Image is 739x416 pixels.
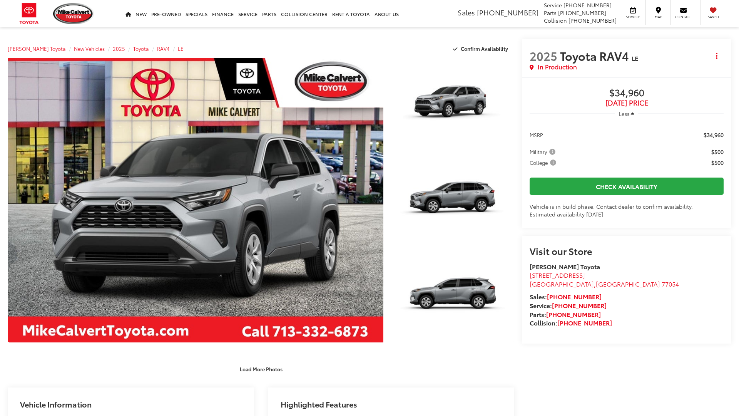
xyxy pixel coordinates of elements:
a: [PHONE_NUMBER] [546,310,601,319]
span: Service [544,1,562,9]
span: [PHONE_NUMBER] [477,7,538,17]
img: 2025 Toyota RAV4 LE [390,250,515,344]
div: Vehicle is in build phase. Contact dealer to confirm availability. Estimated availability [DATE] [530,203,724,218]
a: New Vehicles [74,45,105,52]
span: [PHONE_NUMBER] [563,1,612,9]
span: [GEOGRAPHIC_DATA] [530,279,594,288]
span: Contact [675,14,692,19]
a: [PHONE_NUMBER] [547,292,602,301]
a: 2025 [113,45,125,52]
span: Service [624,14,642,19]
span: $500 [711,159,724,166]
span: [PHONE_NUMBER] [558,9,606,17]
span: Parts [544,9,557,17]
span: MSRP: [530,131,545,139]
span: College [530,159,558,166]
button: Load More Photos [234,362,288,376]
span: Saved [705,14,722,19]
img: 2025 Toyota RAV4 LE [4,57,387,344]
button: Confirm Availability [449,42,515,55]
span: Sales [458,7,475,17]
a: Expand Photo 2 [392,154,514,247]
a: Expand Photo 1 [392,58,514,150]
span: [PHONE_NUMBER] [568,17,617,24]
img: 2025 Toyota RAV4 LE [390,153,515,247]
a: Expand Photo 0 [8,58,383,342]
span: [DATE] PRICE [530,99,724,107]
span: $34,960 [704,131,724,139]
span: Military [530,148,557,156]
img: 2025 Toyota RAV4 LE [390,57,515,151]
span: LE [632,54,638,62]
a: [STREET_ADDRESS] [GEOGRAPHIC_DATA],[GEOGRAPHIC_DATA] 77054 [530,270,679,288]
img: Mike Calvert Toyota [53,3,94,24]
button: Actions [710,49,724,62]
span: Toyota RAV4 [560,47,632,64]
span: , [530,279,679,288]
h2: Vehicle Information [20,400,92,408]
span: dropdown dots [716,53,717,59]
strong: Sales: [530,292,602,301]
button: College [530,159,559,166]
h2: Highlighted Features [281,400,357,408]
span: 2025 [530,47,557,64]
span: $34,960 [530,87,724,99]
span: $500 [711,148,724,156]
span: Map [650,14,667,19]
button: Less [615,107,638,121]
h2: Visit our Store [530,246,724,256]
span: Less [619,110,629,117]
span: [GEOGRAPHIC_DATA] [596,279,660,288]
a: [PHONE_NUMBER] [552,301,607,310]
strong: [PERSON_NAME] Toyota [530,262,600,271]
span: Confirm Availability [461,45,508,52]
strong: Collision: [530,318,612,327]
a: Check Availability [530,178,724,195]
a: LE [178,45,184,52]
span: Collision [544,17,567,24]
strong: Service: [530,301,607,310]
a: Toyota [133,45,149,52]
a: Expand Photo 3 [392,251,514,343]
span: [STREET_ADDRESS] [530,270,585,279]
span: In Production [538,62,577,71]
button: Military [530,148,558,156]
a: RAV4 [157,45,170,52]
strong: Parts: [530,310,601,319]
a: [PERSON_NAME] Toyota [8,45,66,52]
a: [PHONE_NUMBER] [557,318,612,327]
span: 77054 [662,279,679,288]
